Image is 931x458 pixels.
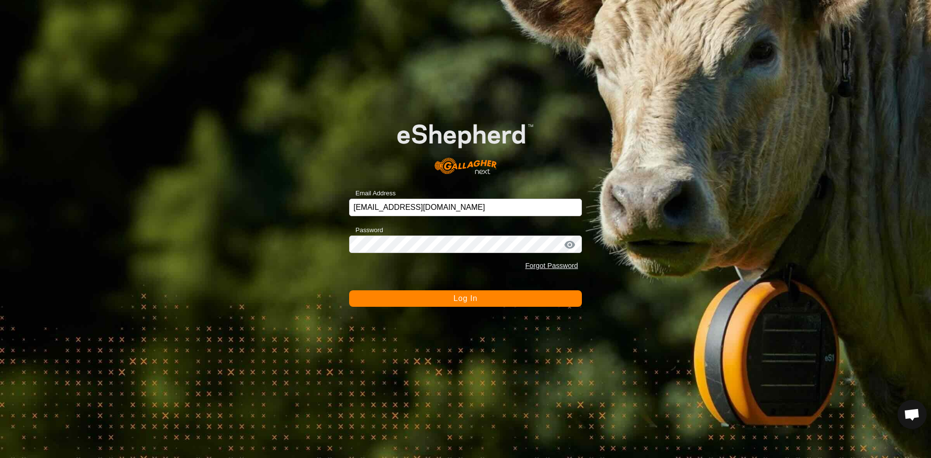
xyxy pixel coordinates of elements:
div: Open chat [898,400,927,429]
img: E-shepherd Logo [372,105,559,184]
button: Log In [349,290,582,307]
label: Password [349,225,383,235]
input: Email Address [349,199,582,216]
a: Forgot Password [525,262,578,269]
span: Log In [453,294,477,302]
label: Email Address [349,189,396,198]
